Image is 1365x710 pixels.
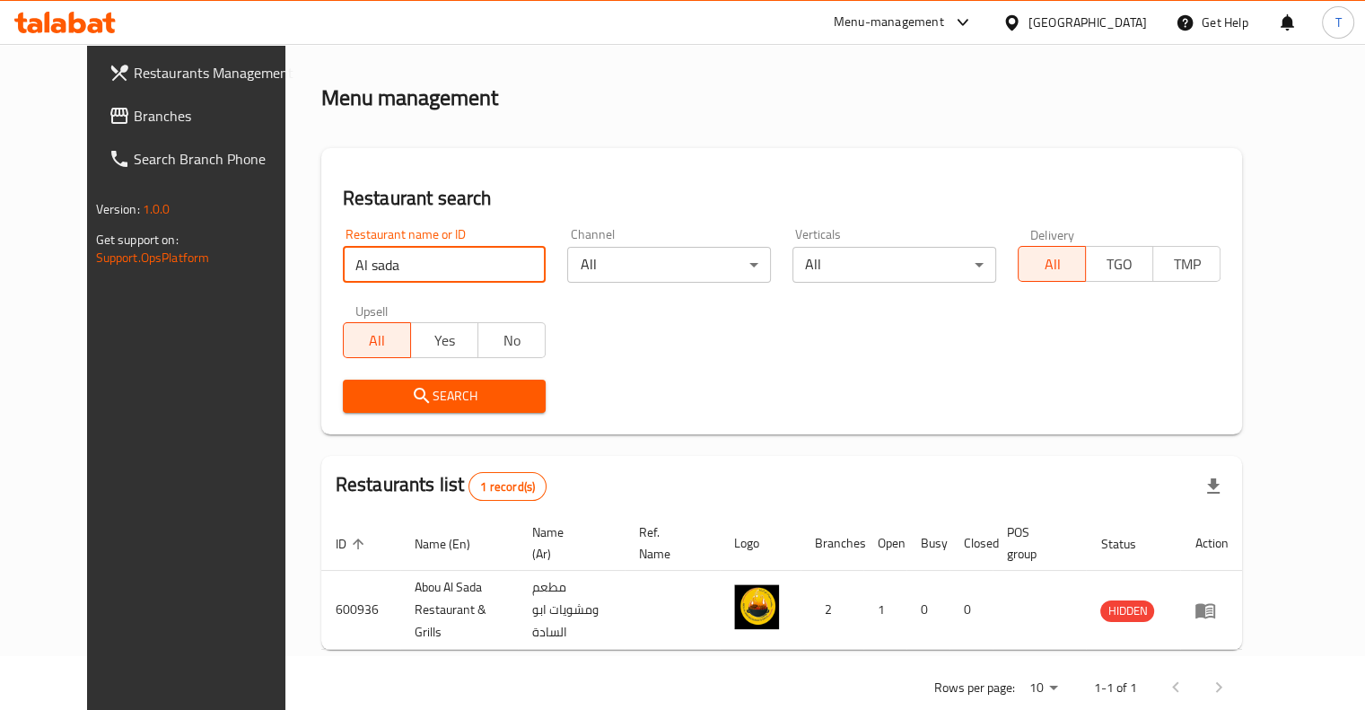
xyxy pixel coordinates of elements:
a: Restaurants Management [94,51,315,94]
span: Menu management [399,26,519,48]
h2: Restaurant search [343,185,1221,212]
span: Ref. Name [639,522,698,565]
th: Busy [906,516,949,571]
span: TGO [1093,251,1146,277]
table: enhanced table [321,516,1243,650]
th: Open [863,516,906,571]
a: Branches [94,94,315,137]
button: No [477,322,546,358]
div: HIDDEN [1100,600,1154,622]
img: Abou Al Sada Restaurant & Grills [734,584,779,629]
span: Search [357,385,532,408]
h2: Restaurants list [336,471,547,501]
th: Action [1180,516,1242,571]
div: All [567,247,771,283]
div: Export file [1192,465,1235,508]
span: 1.0.0 [143,197,171,221]
a: Home [321,26,379,48]
span: Name (Ar) [532,522,603,565]
button: TGO [1085,246,1153,282]
button: Yes [410,322,478,358]
li: / [386,26,392,48]
h2: Menu management [321,83,498,112]
div: All [792,247,996,283]
button: TMP [1152,246,1221,282]
span: HIDDEN [1100,600,1154,621]
td: 0 [949,571,993,650]
td: 1 [863,571,906,650]
span: TMP [1160,251,1213,277]
button: All [343,322,411,358]
span: Get support on: [96,228,179,251]
span: ID [336,533,370,555]
span: T [1334,13,1341,32]
button: All [1018,246,1086,282]
span: Branches [134,105,301,127]
span: All [1026,251,1079,277]
th: Logo [720,516,801,571]
input: Search for restaurant name or ID.. [343,247,547,283]
div: [GEOGRAPHIC_DATA] [1028,13,1147,32]
div: Rows per page: [1021,675,1064,702]
span: Search Branch Phone [134,148,301,170]
td: 2 [801,571,863,650]
div: Menu-management [834,12,944,33]
label: Upsell [355,304,389,317]
span: Yes [418,328,471,354]
span: Restaurants Management [134,62,301,83]
button: Search [343,380,547,413]
label: Delivery [1030,228,1075,241]
span: Status [1100,533,1159,555]
span: No [486,328,538,354]
span: Name (En) [415,533,494,555]
td: 0 [906,571,949,650]
span: All [351,328,404,354]
a: Search Branch Phone [94,137,315,180]
td: 600936 [321,571,400,650]
td: مطعم ومشويات ابو السادة [518,571,625,650]
span: 1 record(s) [469,478,546,495]
th: Branches [801,516,863,571]
th: Closed [949,516,993,571]
td: Abou Al Sada Restaurant & Grills [400,571,518,650]
a: Support.OpsPlatform [96,246,210,269]
span: Version: [96,197,140,221]
div: Menu [1194,600,1228,621]
span: POS group [1007,522,1064,565]
p: Rows per page: [933,677,1014,699]
p: 1-1 of 1 [1093,677,1136,699]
